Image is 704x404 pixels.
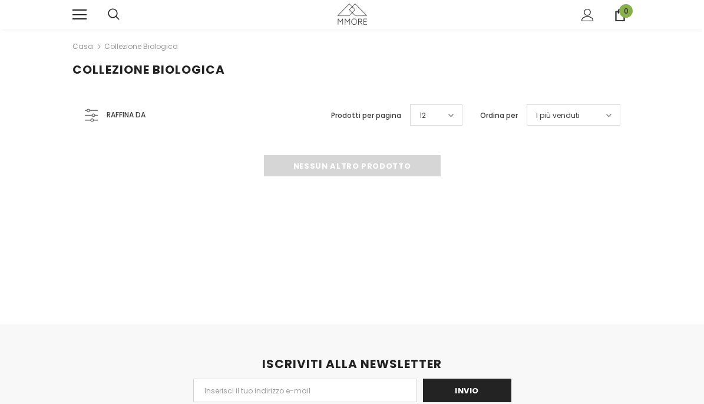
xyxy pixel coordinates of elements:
[619,4,633,18] span: 0
[419,110,426,121] span: 12
[104,41,178,51] a: Collezione biologica
[262,356,442,372] span: ISCRIVITI ALLA NEWSLETTER
[331,110,401,121] label: Prodotti per pagina
[480,110,518,121] label: Ordina per
[107,109,146,121] span: Raffina da
[72,61,225,78] span: Collezione biologica
[614,9,626,21] a: 0
[423,379,511,402] input: Invio
[193,379,417,402] input: Email Address
[338,4,367,24] img: Casi MMORE
[72,40,93,54] a: Casa
[536,110,580,121] span: I più venduti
